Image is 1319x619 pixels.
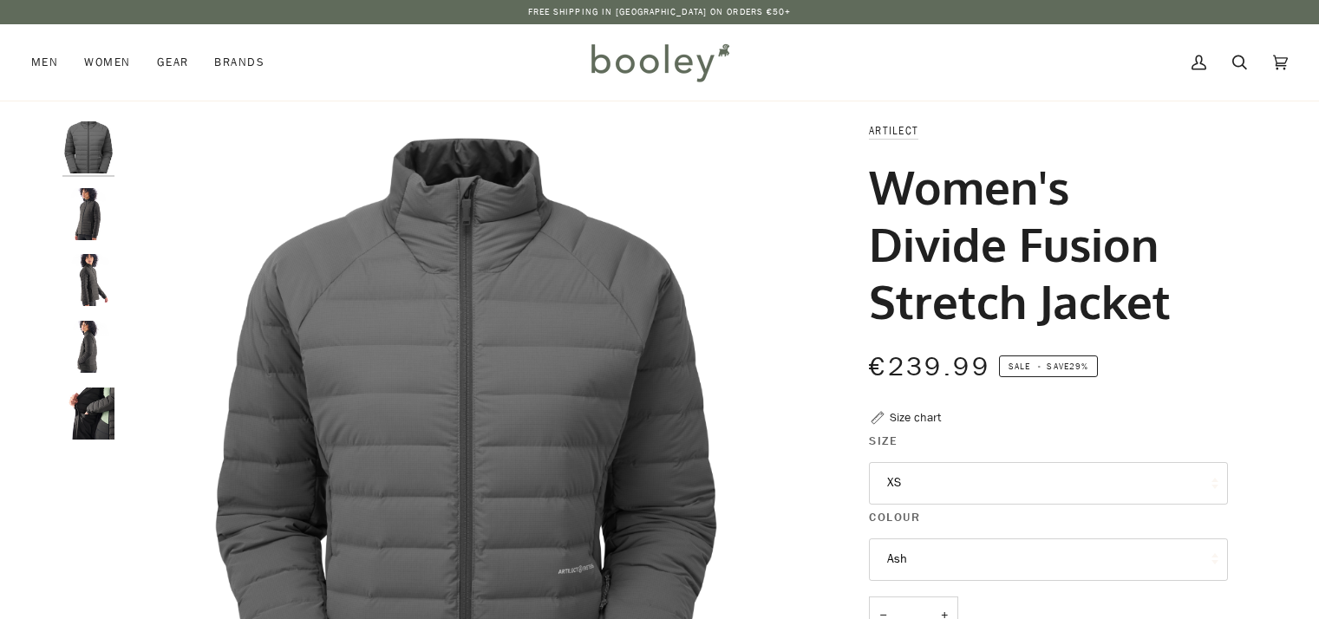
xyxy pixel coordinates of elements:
span: Size [869,432,898,450]
h1: Women's Divide Fusion Stretch Jacket [869,158,1215,329]
span: €239.99 [869,349,990,385]
img: Artilect Women's Divide Fusion Stretch Jacket Ash - Booley Galway [62,254,114,306]
div: Size chart [890,408,941,427]
button: Ash [869,538,1228,581]
img: Artilect Women's Divide Fusion Stretch Jacket Ash - Booley Galway [62,121,114,173]
img: Artilect Women's Divide Fusion Stretch Jacket Ash - Booley Galway [62,388,114,440]
a: Artilect [869,123,918,138]
em: • [1033,360,1047,373]
span: Colour [869,508,920,526]
span: Women [84,54,130,71]
p: Free Shipping in [GEOGRAPHIC_DATA] on Orders €50+ [528,5,792,19]
span: Save [999,355,1098,378]
span: Brands [214,54,264,71]
img: Artilect Women's Divide Fusion Stretch Jacket Ash - Booley Galway [62,321,114,373]
img: Booley [584,37,735,88]
a: Women [71,24,143,101]
a: Gear [144,24,202,101]
a: Brands [201,24,278,101]
button: XS [869,462,1228,505]
a: Men [31,24,71,101]
img: Artilect Women's Divide Fusion Stretch Jacket Ash - Booley Galway [62,188,114,240]
span: Gear [157,54,189,71]
span: Sale [1009,360,1030,373]
span: Men [31,54,58,71]
span: 29% [1069,360,1088,373]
